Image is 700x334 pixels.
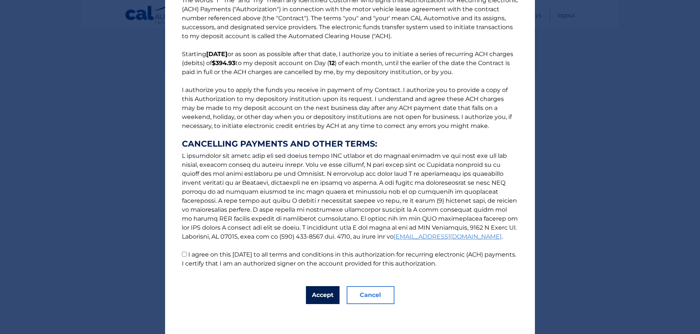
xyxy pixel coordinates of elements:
[306,286,340,304] button: Accept
[347,286,394,304] button: Cancel
[182,251,516,267] label: I agree on this [DATE] to all terms and conditions in this authorization for recurring electronic...
[394,233,502,240] a: [EMAIL_ADDRESS][DOMAIN_NAME]
[182,140,518,148] strong: CANCELLING PAYMENTS AND OTHER TERMS:
[206,50,227,58] b: [DATE]
[212,59,235,67] b: $394.93
[329,59,335,67] b: 12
